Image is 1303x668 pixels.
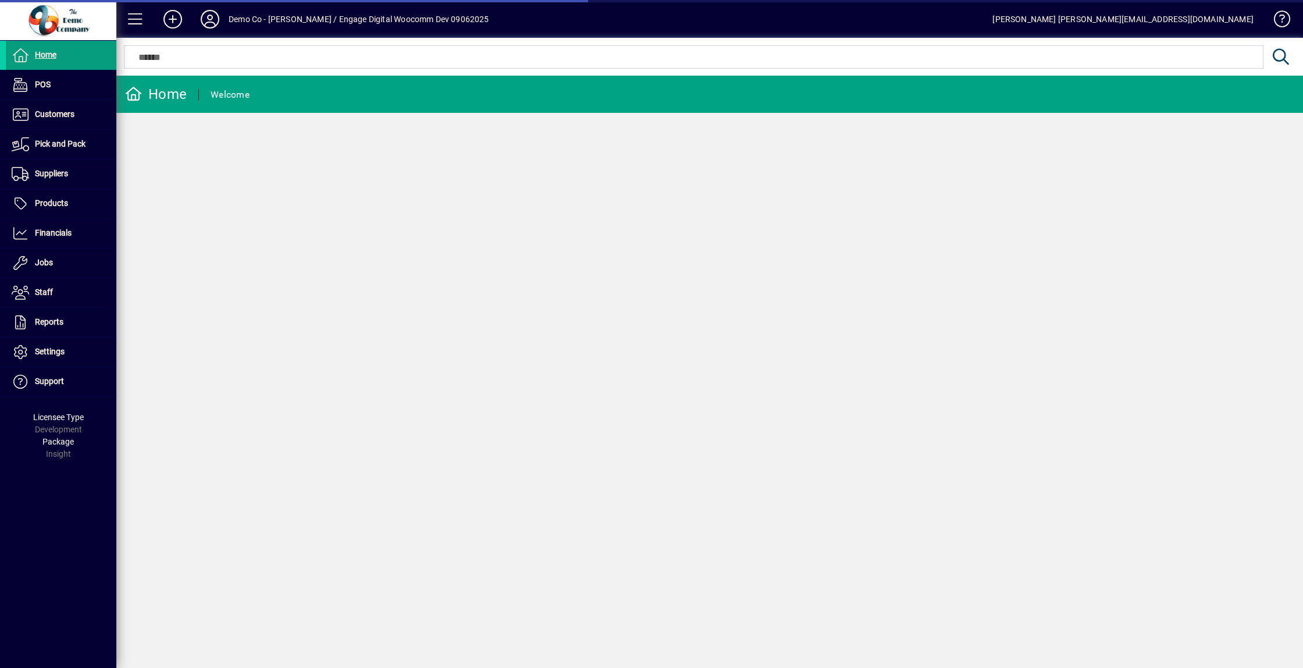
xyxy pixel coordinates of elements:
[6,219,116,248] a: Financials
[229,10,489,29] div: Demo Co - [PERSON_NAME] / Engage Digital Woocomm Dev 09062025
[6,189,116,218] a: Products
[6,70,116,100] a: POS
[6,367,116,396] a: Support
[6,337,116,367] a: Settings
[992,10,1254,29] div: [PERSON_NAME] [PERSON_NAME][EMAIL_ADDRESS][DOMAIN_NAME]
[35,198,68,208] span: Products
[6,278,116,307] a: Staff
[35,287,53,297] span: Staff
[6,100,116,129] a: Customers
[35,228,72,237] span: Financials
[6,159,116,189] a: Suppliers
[35,347,65,356] span: Settings
[42,437,74,446] span: Package
[33,413,84,422] span: Licensee Type
[35,50,56,59] span: Home
[35,139,86,148] span: Pick and Pack
[35,376,64,386] span: Support
[6,248,116,278] a: Jobs
[35,317,63,326] span: Reports
[6,308,116,337] a: Reports
[35,109,74,119] span: Customers
[211,86,250,104] div: Welcome
[125,85,187,104] div: Home
[154,9,191,30] button: Add
[35,258,53,267] span: Jobs
[6,130,116,159] a: Pick and Pack
[35,80,51,89] span: POS
[1265,2,1288,40] a: Knowledge Base
[35,169,68,178] span: Suppliers
[191,9,229,30] button: Profile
